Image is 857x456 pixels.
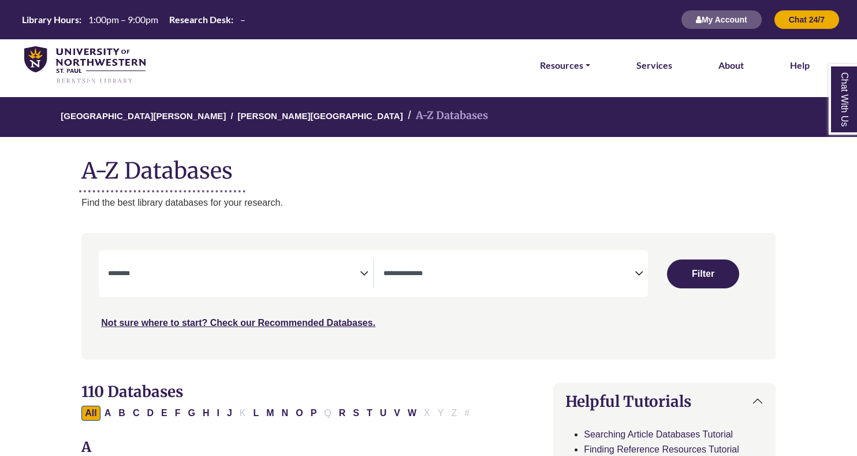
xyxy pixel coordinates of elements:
span: – [240,14,245,25]
button: Filter Results A [101,406,115,421]
button: Filter Results E [158,406,171,421]
nav: breadcrumb [81,97,775,137]
a: Finding Reference Resources Tutorial [584,444,739,454]
button: Filter Results D [143,406,157,421]
a: Services [636,58,672,73]
button: Filter Results H [199,406,213,421]
button: All [81,406,100,421]
button: Filter Results B [115,406,129,421]
a: Hours Today [17,13,250,27]
button: Filter Results O [292,406,306,421]
textarea: Search [108,270,360,279]
div: Alpha-list to filter by first letter of database name [81,407,474,417]
button: Filter Results R [336,406,349,421]
a: Resources [540,58,590,73]
button: Filter Results I [213,406,222,421]
a: About [718,58,744,73]
button: Filter Results V [390,406,404,421]
a: Chat 24/7 [774,14,840,24]
button: Helpful Tutorials [554,383,774,420]
a: Searching Article Databases Tutorial [584,429,733,439]
button: Filter Results J [223,406,236,421]
th: Library Hours: [17,13,82,25]
span: 110 Databases [81,382,183,401]
p: Find the best library databases for your research. [81,195,775,210]
button: Chat 24/7 [774,10,840,29]
img: library_home [24,46,146,85]
button: Filter Results N [278,406,292,421]
button: Filter Results U [377,406,390,421]
a: Not sure where to start? Check our Recommended Databases. [101,318,375,328]
button: Filter Results L [250,406,263,421]
a: [GEOGRAPHIC_DATA][PERSON_NAME] [61,109,226,121]
button: Filter Results C [129,406,143,421]
a: Help [790,58,810,73]
th: Research Desk: [165,13,234,25]
button: Filter Results G [184,406,198,421]
li: A-Z Databases [403,107,488,124]
textarea: Search [383,270,635,279]
button: Filter Results F [172,406,184,421]
h1: A-Z Databases [81,149,775,184]
a: My Account [681,14,762,24]
button: Filter Results S [349,406,363,421]
table: Hours Today [17,13,250,24]
button: My Account [681,10,762,29]
button: Filter Results M [263,406,277,421]
a: [PERSON_NAME][GEOGRAPHIC_DATA] [238,109,403,121]
button: Filter Results T [363,406,376,421]
button: Filter Results P [307,406,321,421]
nav: Search filters [81,233,775,359]
button: Filter Results W [404,406,420,421]
button: Submit for Search Results [667,259,739,288]
span: 1:00pm – 9:00pm [88,14,158,25]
